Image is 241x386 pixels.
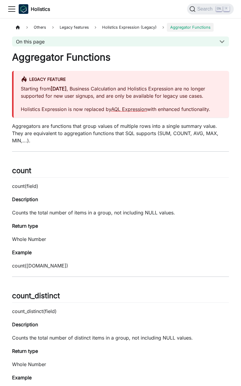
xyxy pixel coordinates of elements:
button: Search (Ctrl+K) [187,4,234,14]
b: Holistics [31,5,50,13]
strong: Return type [12,223,38,229]
span: Search [196,6,216,12]
p: count([DOMAIN_NAME]) [12,262,229,269]
h1: Aggregator Functions [12,51,229,63]
p: Counts the total number of distinct items in a group, not including NULL values. [12,334,229,341]
h2: count [12,166,229,178]
strong: Description [12,321,38,327]
span: Others [31,23,49,32]
p: Aggregators are functions that group values of multiple rows into a single summary value. They ar... [12,122,229,144]
nav: Breadcrumbs [12,23,229,32]
p: count_distinct(field) [12,308,229,315]
span: Holistics Expression (Legacy) [99,23,160,32]
p: Whole Number [12,361,229,368]
kbd: K [224,6,230,11]
a: HolisticsHolistics [19,4,50,14]
button: Toggle navigation bar [7,5,16,14]
h2: count_distinct [12,291,229,303]
div: Legacy Feature [21,76,222,84]
span: Legacy features [57,23,92,32]
strong: Example [12,249,32,255]
p: Starting from , Business Calculation and Holistics Expression are no longer supported for new use... [21,85,222,100]
strong: [DATE] [51,86,67,92]
p: Whole Number [12,236,229,243]
span: Aggregator Functions [167,23,213,32]
p: Counts the total number of items in a group, not including NULL values. [12,209,229,216]
img: Holistics [19,4,28,14]
p: Holistics Expression is now replaced by with enhanced functionality. [21,106,222,113]
strong: Description [12,196,38,202]
a: AQL Expression [111,106,147,112]
a: Home page [12,23,23,32]
button: On this page [12,36,229,46]
p: count(field) [12,182,229,190]
strong: Example [12,375,32,381]
strong: Return type [12,348,38,354]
